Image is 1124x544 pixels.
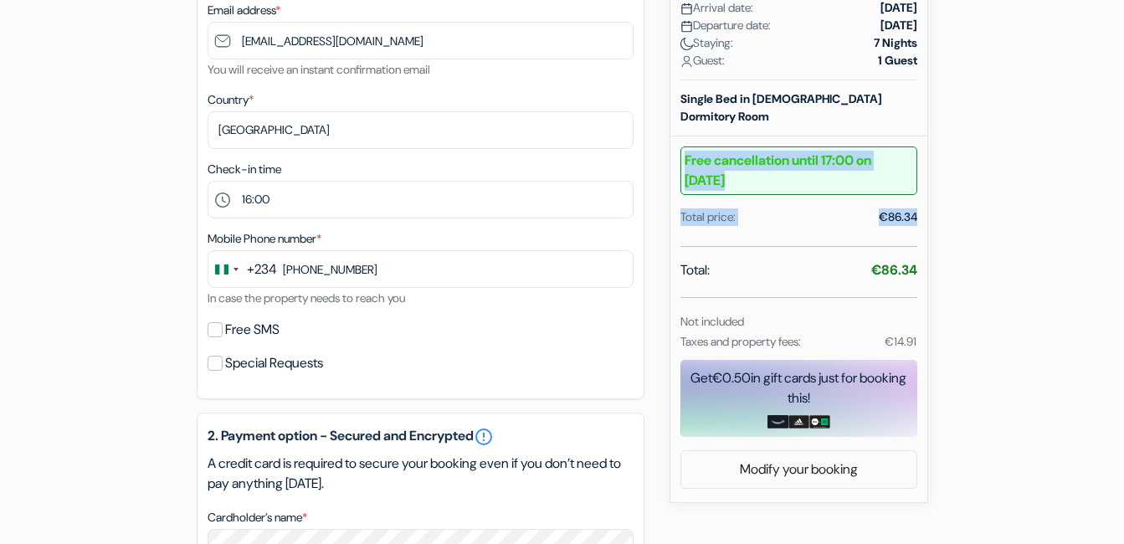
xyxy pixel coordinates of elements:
[680,260,710,280] span: Total:
[680,91,882,124] b: Single Bed in [DEMOGRAPHIC_DATA] Dormitory Room
[208,161,281,178] label: Check-in time
[680,3,693,15] img: calendar.svg
[874,34,917,52] strong: 7 Nights
[208,454,634,494] p: A credit card is required to secure your booking even if you don’t need to pay anything [DATE].
[208,2,280,19] label: Email address
[680,52,725,69] span: Guest:
[788,415,809,429] img: adidas-card.png
[208,91,254,109] label: Country
[225,352,323,375] label: Special Requests
[680,34,733,52] span: Staying:
[680,38,693,50] img: moon.svg
[809,415,830,429] img: uber-uber-eats-card.png
[681,454,916,485] a: Modify your booking
[208,427,634,447] h5: 2. Payment option - Secured and Encrypted
[680,146,917,195] b: Free cancellation until 17:00 on [DATE]
[208,251,277,287] button: Change country, selected Nigeria (+234)
[208,290,405,305] small: In case the property needs to reach you
[680,314,744,329] small: Not included
[880,17,917,34] strong: [DATE]
[208,22,634,59] input: Enter email address
[767,415,788,429] img: amazon-card-no-text.png
[680,368,917,408] div: Get in gift cards just for booking this!
[680,55,693,68] img: user_icon.svg
[712,369,751,387] span: €0.50
[208,62,430,77] small: You will receive an instant confirmation email
[208,509,307,526] label: Cardholder’s name
[680,208,736,226] div: Total price:
[878,52,917,69] strong: 1 Guest
[225,318,280,341] label: Free SMS
[474,427,494,447] a: error_outline
[680,334,801,349] small: Taxes and property fees:
[885,334,916,349] small: €14.91
[247,259,277,280] div: +234
[208,230,321,248] label: Mobile Phone number
[871,261,917,279] strong: €86.34
[680,20,693,33] img: calendar.svg
[208,250,634,288] input: 802 123 4567
[879,208,917,226] div: €86.34
[680,17,771,34] span: Departure date:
